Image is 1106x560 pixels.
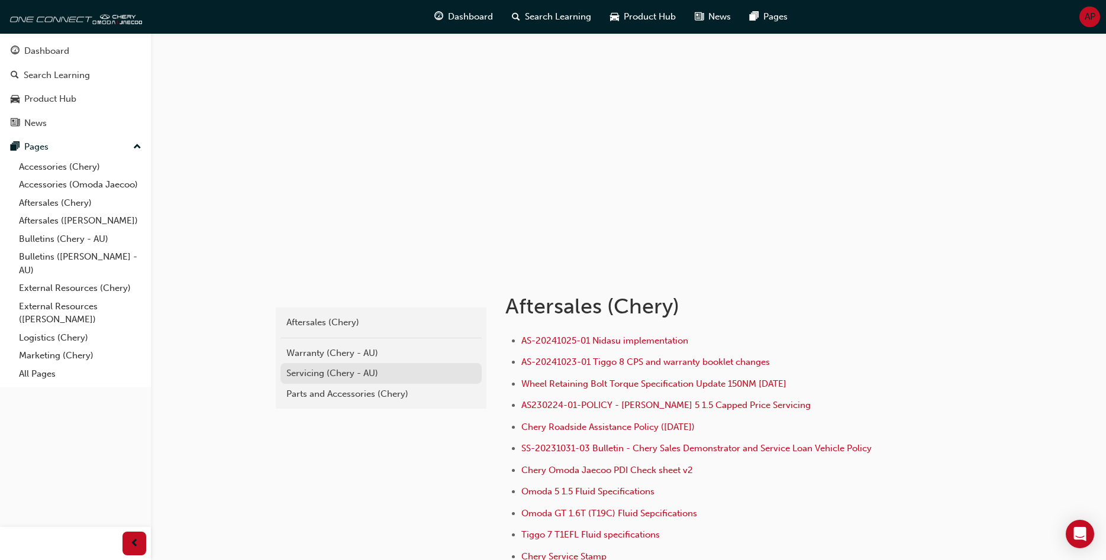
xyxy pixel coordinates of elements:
span: Dashboard [448,10,493,24]
span: pages-icon [11,142,20,153]
span: News [708,10,731,24]
a: Accessories (Chery) [14,158,146,176]
a: Tiggo 7 T1EFL Fluid specifications [521,529,660,540]
button: Pages [5,136,146,158]
span: search-icon [11,70,19,81]
a: Logistics (Chery) [14,329,146,347]
a: Omoda 5 1.5 Fluid Specifications [521,486,654,497]
div: Open Intercom Messenger [1066,520,1094,548]
a: Dashboard [5,40,146,62]
span: AP [1085,10,1095,24]
div: Warranty (Chery - AU) [286,347,476,360]
a: Bulletins ([PERSON_NAME] - AU) [14,248,146,279]
div: News [24,116,47,130]
a: news-iconNews [685,5,740,29]
a: Product Hub [5,88,146,110]
a: pages-iconPages [740,5,797,29]
a: Wheel Retaining Bolt Torque Specification Update 150NM [DATE] [521,378,786,389]
div: Aftersales (Chery) [286,316,476,329]
a: External Resources ([PERSON_NAME]) [14,297,146,329]
button: DashboardSearch LearningProduct HubNews [5,38,146,136]
div: Product Hub [24,92,76,106]
span: pages-icon [750,9,759,24]
a: Chery Roadside Assistance Policy ([DATE]) [521,422,695,432]
a: Warranty (Chery - AU) [280,343,482,364]
a: Bulletins (Chery - AU) [14,230,146,248]
a: External Resources (Chery) [14,279,146,297]
a: Parts and Accessories (Chery) [280,384,482,404]
h1: Aftersales (Chery) [505,293,894,319]
a: Search Learning [5,64,146,86]
span: guage-icon [434,9,443,24]
a: Servicing (Chery - AU) [280,363,482,384]
a: guage-iconDashboard [425,5,502,29]
div: Servicing (Chery - AU) [286,367,476,380]
div: Pages [24,140,49,154]
span: news-icon [695,9,704,24]
a: Aftersales (Chery) [14,194,146,212]
a: Marketing (Chery) [14,347,146,365]
span: Search Learning [525,10,591,24]
a: Accessories (Omoda Jaecoo) [14,176,146,194]
span: car-icon [610,9,619,24]
a: AS-20241025-01 Nidasu implementation [521,335,688,346]
a: SS-20231031-03 Bulletin - Chery Sales Demonstrator and Service Loan Vehicle Policy [521,443,872,454]
div: Search Learning [24,69,90,82]
a: Aftersales ([PERSON_NAME]) [14,212,146,230]
img: oneconnect [6,5,142,28]
span: Product Hub [624,10,676,24]
span: news-icon [11,118,20,129]
a: News [5,112,146,134]
div: Dashboard [24,44,69,58]
a: Omoda GT 1.6T (T19C) Fluid Sepcifications [521,508,697,519]
a: All Pages [14,365,146,383]
span: guage-icon [11,46,20,57]
a: AS230224-01-POLICY - [PERSON_NAME] 5 1.5 Capped Price Servicing [521,400,811,410]
a: Chery Omoda Jaecoo PDI Check sheet v2 [521,465,693,475]
a: AS-20241023-01 Tiggo 8 CPS and warranty booklet changes [521,357,770,367]
span: up-icon [133,140,141,155]
span: search-icon [512,9,520,24]
span: prev-icon [130,536,139,551]
button: AP [1079,7,1100,27]
span: car-icon [11,94,20,105]
div: Parts and Accessories (Chery) [286,387,476,401]
a: car-iconProduct Hub [601,5,685,29]
span: Pages [763,10,788,24]
a: Aftersales (Chery) [280,312,482,333]
a: search-iconSearch Learning [502,5,601,29]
